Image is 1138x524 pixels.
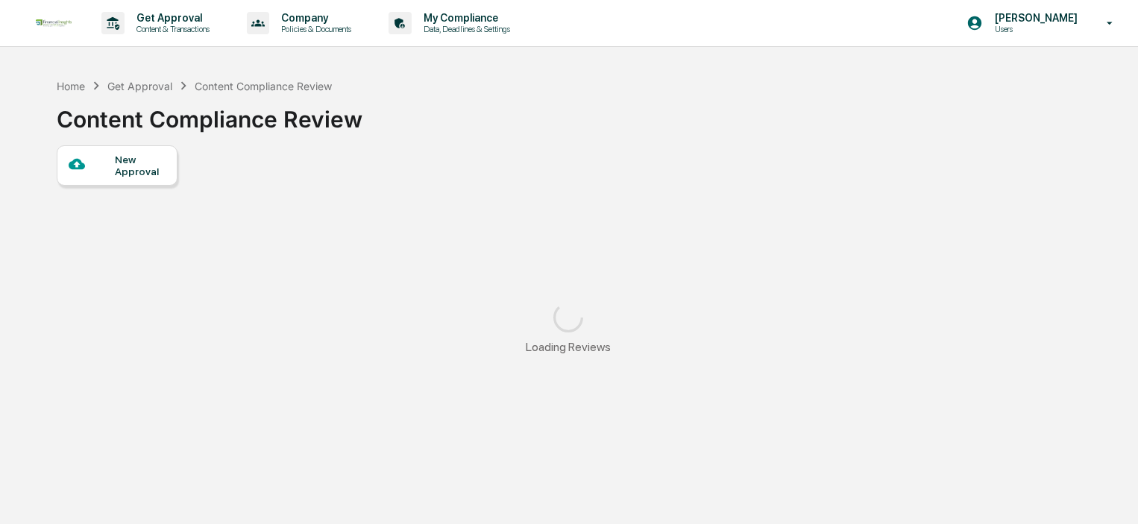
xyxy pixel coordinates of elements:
[57,80,85,92] div: Home
[115,154,165,177] div: New Approval
[269,24,359,34] p: Policies & Documents
[412,24,518,34] p: Data, Deadlines & Settings
[36,19,72,28] img: logo
[983,12,1085,24] p: [PERSON_NAME]
[125,12,217,24] p: Get Approval
[125,24,217,34] p: Content & Transactions
[412,12,518,24] p: My Compliance
[195,80,332,92] div: Content Compliance Review
[526,340,611,354] div: Loading Reviews
[107,80,172,92] div: Get Approval
[269,12,359,24] p: Company
[57,94,362,133] div: Content Compliance Review
[983,24,1085,34] p: Users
